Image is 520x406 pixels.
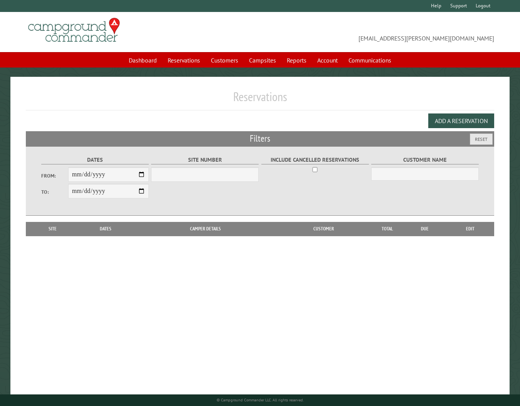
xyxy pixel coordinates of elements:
th: Camper Details [136,222,275,236]
label: Site Number [151,156,259,164]
th: Due [403,222,447,236]
h1: Reservations [26,89,494,110]
label: Dates [41,156,149,164]
th: Edit [447,222,494,236]
label: Include Cancelled Reservations [261,156,369,164]
img: Campground Commander [26,15,122,45]
h2: Filters [26,131,494,146]
a: Reports [282,53,311,68]
label: Customer Name [371,156,479,164]
th: Site [30,222,75,236]
a: Dashboard [124,53,162,68]
th: Customer [275,222,372,236]
a: Communications [344,53,396,68]
small: © Campground Commander LLC. All rights reserved. [217,398,304,403]
a: Reservations [163,53,205,68]
button: Add a Reservation [428,113,494,128]
a: Account [313,53,342,68]
a: Customers [206,53,243,68]
label: From: [41,172,68,179]
label: To: [41,188,68,196]
th: Total [372,222,403,236]
a: Campsites [244,53,281,68]
th: Dates [76,222,136,236]
button: Reset [470,134,493,145]
span: [EMAIL_ADDRESS][PERSON_NAME][DOMAIN_NAME] [260,21,494,43]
